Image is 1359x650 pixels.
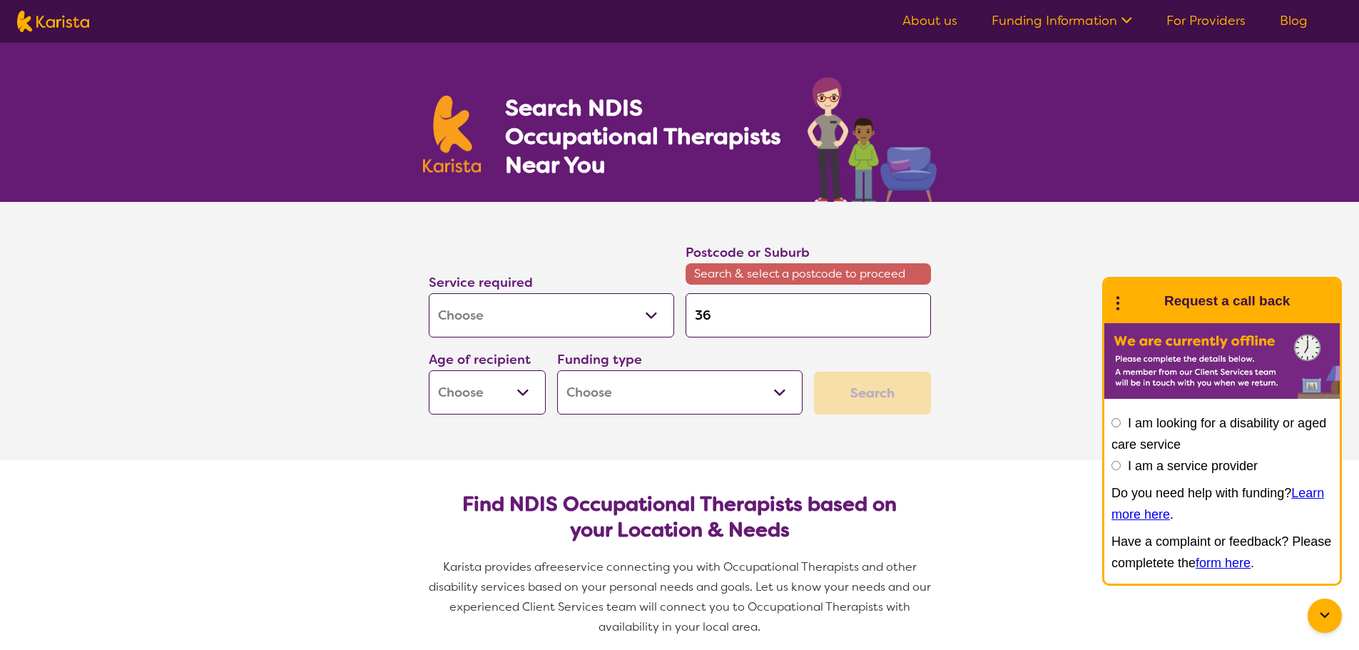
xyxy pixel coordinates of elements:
[440,492,920,543] h2: Find NDIS Occupational Therapists based on your Location & Needs
[423,96,482,173] img: Karista logo
[429,559,934,634] span: service connecting you with Occupational Therapists and other disability services based on your p...
[808,77,937,202] img: occupational-therapy
[17,11,89,32] img: Karista logo
[1280,12,1308,29] a: Blog
[505,93,783,179] h1: Search NDIS Occupational Therapists Near You
[557,351,642,368] label: Funding type
[1104,323,1340,399] img: Karista offline chat form to request call back
[429,274,533,291] label: Service required
[1111,416,1326,452] label: I am looking for a disability or aged care service
[686,293,931,337] input: Type
[686,244,810,261] label: Postcode or Suburb
[429,351,531,368] label: Age of recipient
[1128,459,1258,473] label: I am a service provider
[443,559,541,574] span: Karista provides a
[1166,12,1246,29] a: For Providers
[541,559,564,574] span: free
[686,263,931,285] span: Search & select a postcode to proceed
[992,12,1132,29] a: Funding Information
[1196,556,1251,570] a: form here
[1111,482,1333,525] p: Do you need help with funding? .
[1111,531,1333,574] p: Have a complaint or feedback? Please completete the .
[902,12,957,29] a: About us
[1164,290,1290,312] h1: Request a call back
[1127,287,1156,315] img: Karista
